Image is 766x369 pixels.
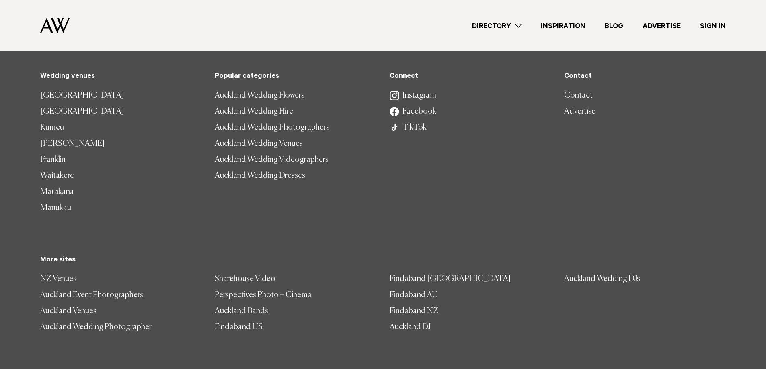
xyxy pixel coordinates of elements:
a: Auckland Wedding Venues [215,136,376,152]
a: Advertise [633,20,690,31]
a: Auckland DJ [390,319,551,335]
a: Franklin [40,152,202,168]
a: Inspiration [531,20,595,31]
a: [PERSON_NAME] [40,136,202,152]
h5: Wedding venues [40,73,202,81]
h5: More sites [40,256,726,265]
a: NZ Venues [40,271,202,287]
a: Auckland Wedding Videographers [215,152,376,168]
a: Findaband AU [390,287,551,303]
a: Sign In [690,20,735,31]
a: Auckland Wedding Hire [215,104,376,120]
a: Sharehouse Video [215,271,376,287]
a: Perspectives Photo + Cinema [215,287,376,303]
a: Facebook [390,104,551,120]
a: Auckland Wedding Flowers [215,88,376,104]
h5: Connect [390,73,551,81]
a: Contact [564,88,726,104]
a: TikTok [390,120,551,136]
h5: Contact [564,73,726,81]
a: Instagram [390,88,551,104]
a: Auckland Wedding Dresses [215,168,376,184]
a: Waitakere [40,168,202,184]
a: Auckland Venues [40,303,202,319]
a: [GEOGRAPHIC_DATA] [40,88,202,104]
a: Blog [595,20,633,31]
a: Auckland Bands [215,303,376,319]
a: Auckland Wedding Photographer [40,319,202,335]
a: Auckland Wedding DJs [564,271,726,287]
a: Findaband [GEOGRAPHIC_DATA] [390,271,551,287]
a: Advertise [564,104,726,120]
a: Auckland Event Photographers [40,287,202,303]
img: Auckland Weddings Logo [40,18,70,33]
h5: Popular categories [215,73,376,81]
a: Findaband NZ [390,303,551,319]
a: Directory [462,20,531,31]
a: [GEOGRAPHIC_DATA] [40,104,202,120]
a: Manukau [40,200,202,216]
a: Matakana [40,184,202,200]
a: Auckland Wedding Photographers [215,120,376,136]
a: Findaband US [215,319,376,335]
a: Kumeu [40,120,202,136]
